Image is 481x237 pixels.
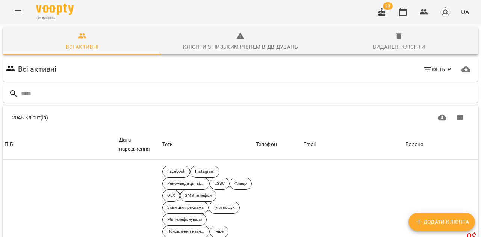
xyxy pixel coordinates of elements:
[256,140,277,149] div: Sort
[303,140,316,149] div: Sort
[420,63,454,76] button: Фільтр
[5,140,13,149] div: ПІБ
[440,7,451,17] img: avatar_s.png
[183,42,298,51] div: Клієнти з низьким рівнем відвідувань
[383,2,393,10] span: 23
[195,169,215,175] p: Instagram
[119,136,159,153] div: Дата народження
[12,114,240,121] div: 2045 Клієнт(ів)
[18,63,57,75] h6: Всі активні
[119,136,159,153] div: Sort
[162,202,209,214] div: Зовнішня реклама
[461,8,469,16] span: UA
[215,181,225,187] p: ESSC
[36,4,74,15] img: Voopty Logo
[209,202,240,214] div: Гугл пошук
[414,217,469,226] span: Додати клієнта
[162,166,191,178] div: Facebook
[405,140,423,149] div: Баланс
[234,181,247,187] p: Флаєр
[5,140,116,149] span: ПІБ
[5,140,13,149] div: Sort
[66,42,99,51] div: Всі активні
[373,42,425,51] div: Видалені клієнти
[215,229,224,235] p: Інше
[167,205,204,211] p: Зовнішня реклама
[256,140,300,149] span: Телефон
[3,106,478,130] div: Table Toolbar
[180,190,216,202] div: SMS телефон
[256,140,277,149] div: Телефон
[190,166,219,178] div: Instagram
[9,3,27,21] button: Menu
[36,15,74,20] span: For Business
[303,140,402,149] span: Email
[408,213,475,231] button: Додати клієнта
[210,178,230,190] div: ESSC
[423,65,451,74] span: Фільтр
[162,178,210,190] div: Рекомендація від друзів знайомих тощо
[458,5,472,19] button: UA
[303,140,316,149] div: Email
[213,205,235,211] p: Гугл пошук
[167,217,202,223] p: Ми телефонували
[230,178,252,190] div: Флаєр
[185,193,212,199] p: SMS телефон
[167,181,205,187] p: Рекомендація від друзів знайомих тощо
[167,193,175,199] p: OLX
[405,140,423,149] div: Sort
[405,140,476,149] span: Баланс
[451,109,469,127] button: Показати колонки
[162,214,207,226] div: Ми телефонували
[167,169,186,175] p: Facebook
[433,109,451,127] button: Завантажити CSV
[167,229,205,235] p: Поновлення навчання
[162,190,180,202] div: OLX
[162,140,253,149] div: Теги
